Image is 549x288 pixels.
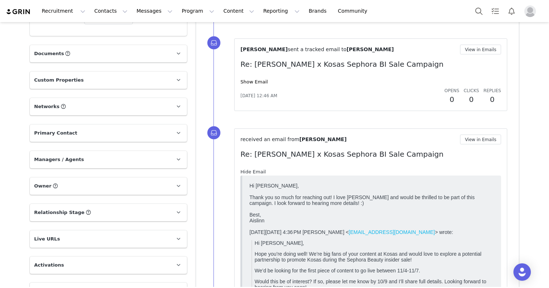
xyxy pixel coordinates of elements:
div: [DATE][DATE] 4:36 PM [PERSON_NAME] < > wrote: [3,49,247,55]
span: sent a tracked email to [288,46,346,52]
a: Community [334,3,375,19]
span: Relationship Stage [34,209,85,216]
button: Notifications [504,3,520,19]
span: received an email from [240,136,299,142]
a: Show Email [240,79,268,85]
p: Hi [PERSON_NAME], [8,60,247,66]
p: Re: [PERSON_NAME] x Kosas Sephora BI Sale Campaign [240,149,501,160]
div: Hi [PERSON_NAME], Thank you so much for reaching out! I love [PERSON_NAME] and would be thrilled ... [3,3,247,44]
a: Brands [304,3,333,19]
span: Brand Marketing Associate [8,168,54,173]
p: We’d be looking for the first piece of content to go live between 11/4-11/7. [8,88,247,94]
span: Live URLs [34,235,60,243]
img: grin logo [6,8,31,15]
button: Reporting [259,3,304,19]
span: [PERSON_NAME] [240,46,288,52]
span: Clicks [464,88,479,93]
p: Re: [PERSON_NAME] x Kosas Sephora BI Sale Campaign [240,59,501,70]
h2: 0 [464,94,479,105]
span: Activations [34,262,64,269]
span: [DATE] 12:46 AM [240,92,277,99]
p: Eva [8,126,247,132]
span: [PERSON_NAME] [8,159,40,163]
span: Custom Properties [34,77,84,84]
button: View in Emails [460,45,501,54]
span: Replies [483,88,501,93]
button: View in Emails [460,135,501,144]
a: Hide Email [240,169,266,174]
span: [PERSON_NAME] [346,46,394,52]
span: Networks [34,103,60,110]
p: Hope you’re doing well! We’re big fans of your content at Kosas and would love to explore a poten... [8,71,247,83]
button: Content [219,3,259,19]
span: -- [8,137,11,143]
p: Best, [8,115,247,121]
span: Documents [34,50,64,57]
a: Tasks [487,3,503,19]
div: Aislinn [3,38,247,44]
button: Program [177,3,219,19]
span: [PERSON_NAME] [299,136,346,142]
a: [EMAIL_ADDRESS][DOMAIN_NAME] [102,49,188,55]
span: Kosas [8,148,23,154]
span: Managers / Agents [34,156,84,163]
img: placeholder-profile.jpg [524,5,536,17]
span: Owner [34,182,52,190]
h2: 0 [444,94,459,105]
p: Would this be of interest? If so, please let me know by 10/9 and I’ll share full details. Looking... [8,99,247,110]
span: Opens [444,88,459,93]
button: Profile [520,5,543,17]
span: Primary Contact [34,129,77,137]
body: Rich Text Area. Press ALT-0 for help. [6,6,298,14]
button: Messages [132,3,177,19]
button: Contacts [90,3,132,19]
button: Recruitment [37,3,90,19]
button: Search [471,3,487,19]
div: Open Intercom Messenger [513,263,531,281]
h2: 0 [483,94,501,105]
